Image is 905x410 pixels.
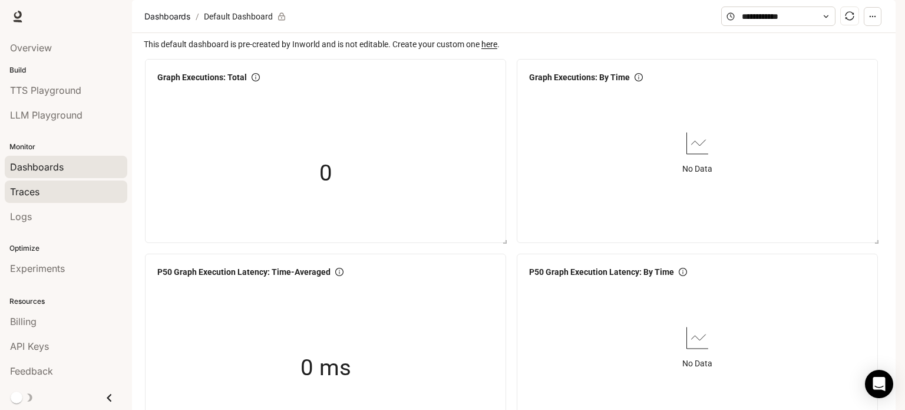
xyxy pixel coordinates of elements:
[679,268,687,276] span: info-circle
[157,71,247,84] span: Graph Executions: Total
[196,10,199,23] span: /
[252,73,260,81] span: info-circle
[529,265,674,278] span: P50 Graph Execution Latency: By Time
[682,357,712,370] article: No Data
[335,268,343,276] span: info-circle
[144,38,886,51] span: This default dashboard is pre-created by Inworld and is not editable. Create your custom one .
[635,73,643,81] span: info-circle
[141,9,193,24] button: Dashboards
[481,40,497,49] a: here
[865,370,893,398] div: Open Intercom Messenger
[144,9,190,24] span: Dashboards
[300,350,351,385] span: 0 ms
[845,11,854,21] span: sync
[682,162,712,175] article: No Data
[202,5,275,28] article: Default Dashboard
[157,265,331,278] span: P50 Graph Execution Latency: Time-Averaged
[319,155,332,191] span: 0
[529,71,630,84] span: Graph Executions: By Time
